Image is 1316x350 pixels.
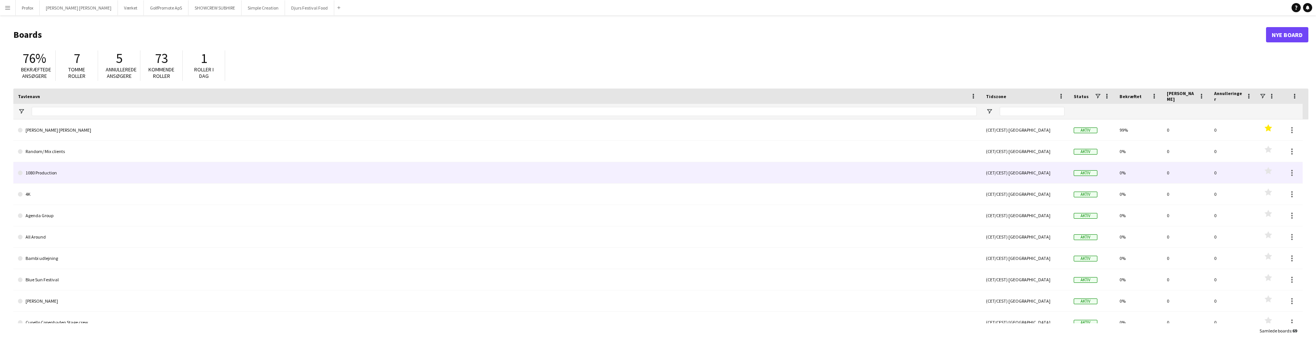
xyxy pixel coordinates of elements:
span: Roller i dag [194,66,214,79]
span: Annullerede ansøgere [106,66,137,79]
div: (CET/CEST) [GEOGRAPHIC_DATA] [981,312,1069,333]
a: Cupello Copenhaden Stage crew [18,312,977,333]
div: 0% [1115,312,1162,333]
div: (CET/CEST) [GEOGRAPHIC_DATA] [981,184,1069,205]
div: 0 [1210,141,1257,162]
button: Åbn Filtermenu [986,108,993,115]
button: Simple Creation [242,0,285,15]
a: [PERSON_NAME] [18,290,977,312]
span: Aktiv [1074,192,1097,197]
span: Bekræftede ansøgere [21,66,51,79]
a: All Around [18,226,977,248]
a: 1080 Production [18,162,977,184]
span: Tomme roller [68,66,85,79]
h1: Boards [13,29,1266,40]
div: (CET/CEST) [GEOGRAPHIC_DATA] [981,162,1069,183]
div: 0 [1210,205,1257,226]
div: 0% [1115,205,1162,226]
span: Aktiv [1074,234,1097,240]
div: 99% [1115,119,1162,140]
div: (CET/CEST) [GEOGRAPHIC_DATA] [981,226,1069,247]
div: 0 [1162,269,1210,290]
span: Aktiv [1074,256,1097,261]
span: 1 [201,50,207,67]
span: 5 [116,50,122,67]
div: 0 [1162,184,1210,205]
a: [PERSON_NAME] [PERSON_NAME] [18,119,977,141]
div: (CET/CEST) [GEOGRAPHIC_DATA] [981,248,1069,269]
span: 7 [74,50,80,67]
div: 0 [1162,226,1210,247]
button: [PERSON_NAME] [PERSON_NAME] [40,0,118,15]
div: (CET/CEST) [GEOGRAPHIC_DATA] [981,290,1069,311]
span: Aktiv [1074,127,1097,133]
div: 0 [1210,226,1257,247]
div: 0 [1210,290,1257,311]
span: Aktiv [1074,213,1097,219]
a: Agenda Group [18,205,977,226]
button: Værket [118,0,144,15]
input: Tavlenavn Filter Input [32,107,977,116]
button: GolfPromote ApS [144,0,188,15]
span: Annulleringer [1214,90,1243,102]
button: SHOWCREW SUBHIRE [188,0,242,15]
div: 0% [1115,162,1162,183]
a: Bambi udlejning [18,248,977,269]
div: 0% [1115,269,1162,290]
div: 0 [1162,248,1210,269]
a: Blue Sun Festival [18,269,977,290]
span: Aktiv [1074,320,1097,326]
button: Djurs Festival Food [285,0,334,15]
div: 0 [1162,162,1210,183]
div: 0 [1162,141,1210,162]
div: 0% [1115,290,1162,311]
div: 0 [1210,162,1257,183]
input: Tidszone Filter Input [1000,107,1065,116]
span: Aktiv [1074,149,1097,155]
span: Tidszone [986,94,1006,99]
div: 0% [1115,248,1162,269]
span: Kommende roller [148,66,174,79]
button: Åbn Filtermenu [18,108,25,115]
span: Aktiv [1074,298,1097,304]
span: Bekræftet [1119,94,1142,99]
div: : [1260,323,1297,338]
a: Random/ Mix clients [18,141,977,162]
div: (CET/CEST) [GEOGRAPHIC_DATA] [981,119,1069,140]
div: 0 [1210,269,1257,290]
div: 0 [1210,119,1257,140]
span: Tavlenavn [18,94,40,99]
div: (CET/CEST) [GEOGRAPHIC_DATA] [981,205,1069,226]
button: Profox [16,0,40,15]
div: (CET/CEST) [GEOGRAPHIC_DATA] [981,269,1069,290]
a: Nye Board [1266,27,1308,42]
div: 0 [1162,290,1210,311]
div: (CET/CEST) [GEOGRAPHIC_DATA] [981,141,1069,162]
div: 0 [1162,205,1210,226]
span: Aktiv [1074,277,1097,283]
a: 4K [18,184,977,205]
div: 0 [1210,184,1257,205]
div: 0 [1210,248,1257,269]
div: 0% [1115,226,1162,247]
div: 0% [1115,141,1162,162]
span: [PERSON_NAME] [1167,90,1196,102]
span: 69 [1292,328,1297,334]
span: Aktiv [1074,170,1097,176]
span: 73 [155,50,168,67]
span: Samlede boards [1260,328,1291,334]
div: 0 [1210,312,1257,333]
div: 0 [1162,119,1210,140]
div: 0 [1162,312,1210,333]
span: 76% [23,50,46,67]
span: Status [1074,94,1089,99]
div: 0% [1115,184,1162,205]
